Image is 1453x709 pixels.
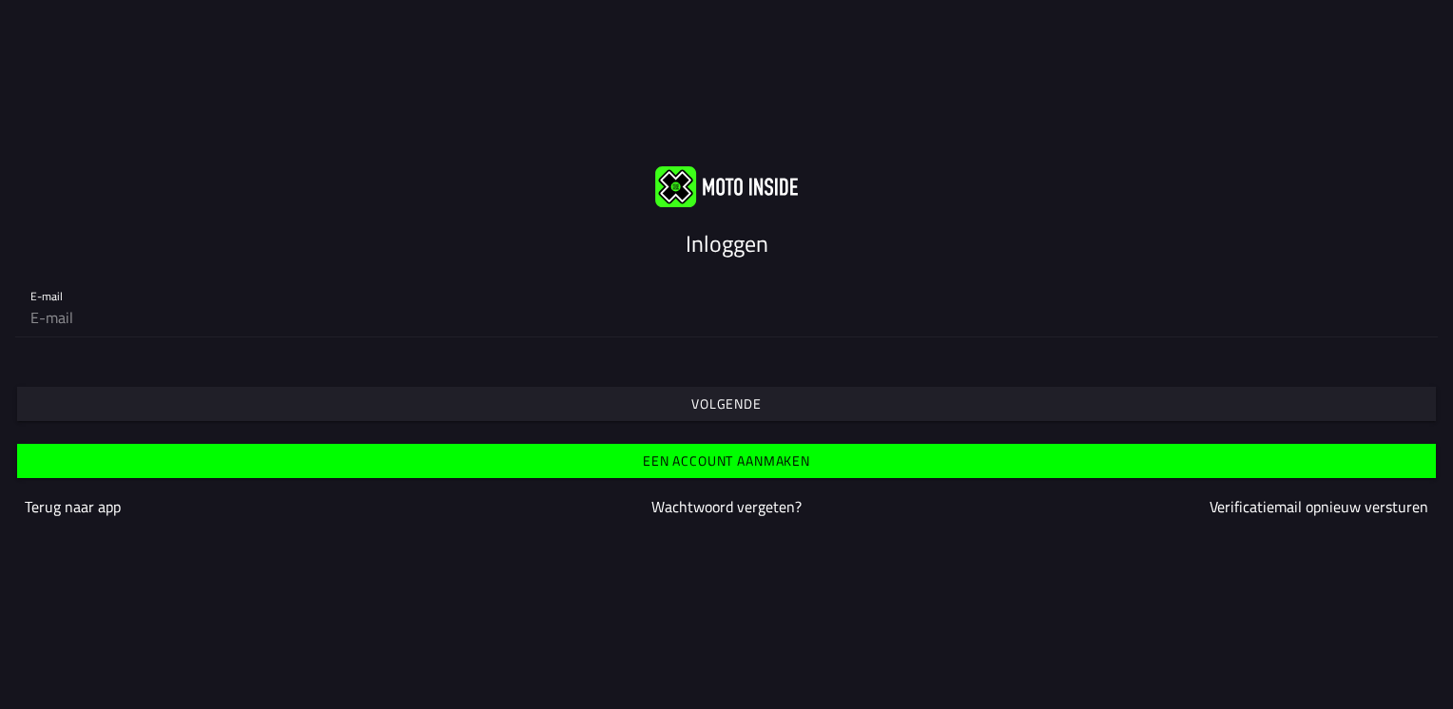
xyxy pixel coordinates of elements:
[686,226,768,260] ion-text: Inloggen
[691,397,762,411] ion-text: Volgende
[25,495,121,518] a: Terug naar app
[17,444,1436,478] ion-button: Een account aanmaken
[30,298,1423,336] input: E-mail
[651,495,802,518] a: Wachtwoord vergeten?
[1210,495,1428,518] a: Verificatiemail opnieuw versturen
